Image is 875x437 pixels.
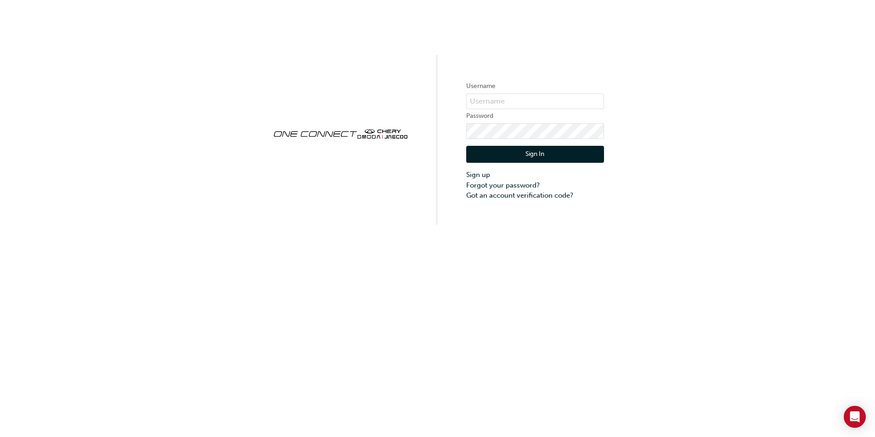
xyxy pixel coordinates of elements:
[466,94,604,109] input: Username
[466,170,604,180] a: Sign up
[466,81,604,92] label: Username
[466,146,604,163] button: Sign In
[466,111,604,122] label: Password
[466,190,604,201] a: Got an account verification code?
[844,406,866,428] div: Open Intercom Messenger
[271,121,409,145] img: oneconnect
[466,180,604,191] a: Forgot your password?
